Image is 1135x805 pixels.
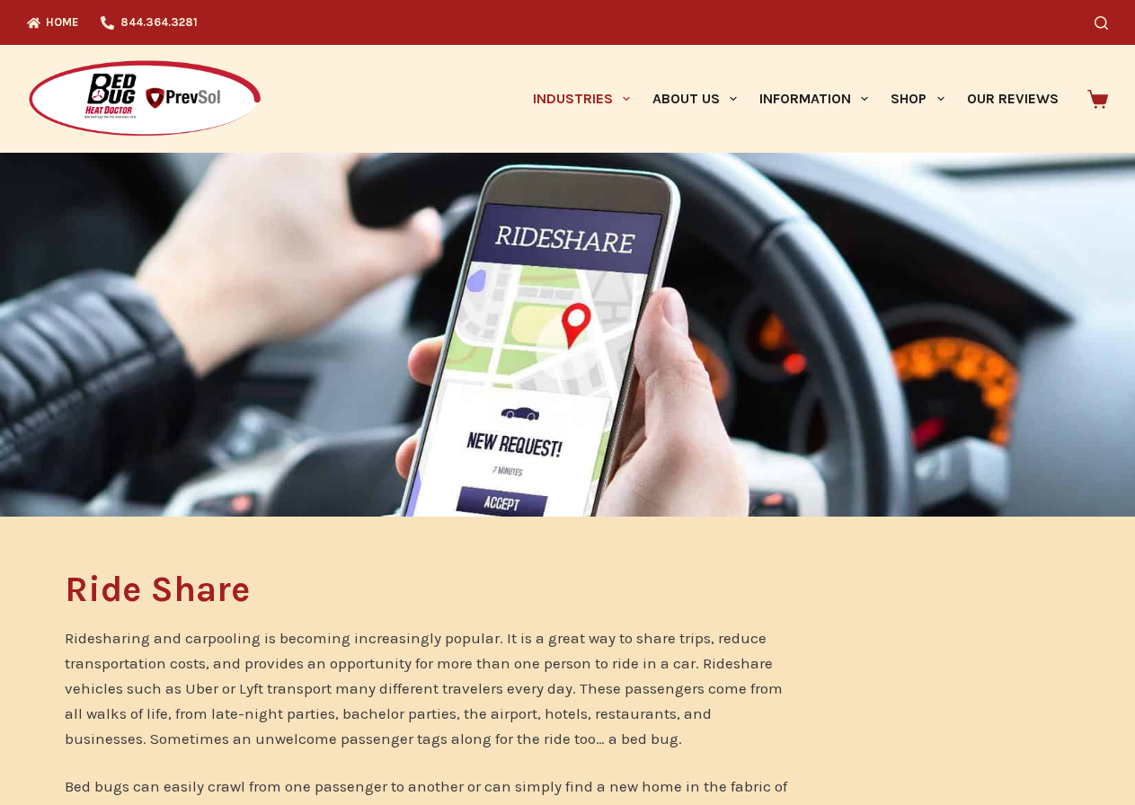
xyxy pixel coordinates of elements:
button: Search [1095,16,1108,30]
p: Ridesharing and carpooling is becoming increasingly popular. It is a great way to share trips, re... [65,625,795,751]
nav: Primary [521,45,1069,153]
a: Our Reviews [955,45,1069,153]
h1: Ride Share [65,571,795,607]
img: Prevsol/Bed Bug Heat Doctor [27,59,262,139]
a: Shop [880,45,955,153]
a: Information [749,45,880,153]
a: About Us [641,45,748,153]
a: Industries [521,45,641,153]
